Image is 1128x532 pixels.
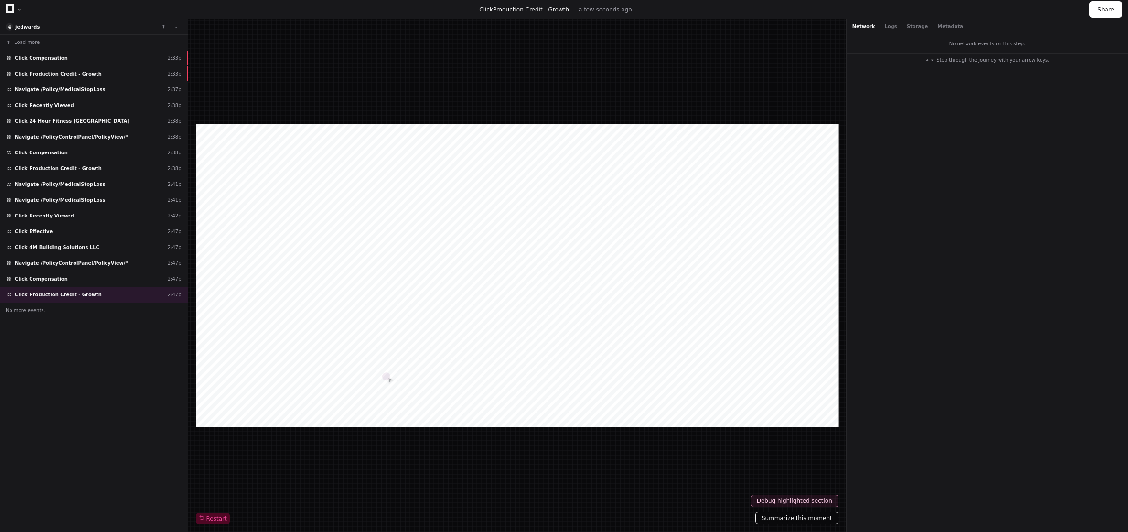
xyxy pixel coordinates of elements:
div: 2:42p [168,212,182,219]
div: 2:47p [168,291,182,298]
img: 7.svg [7,24,13,30]
div: 2:47p [168,275,182,282]
div: 2:33p [168,54,182,62]
button: Share [1089,1,1122,18]
button: Summarize this moment [755,512,838,524]
div: 2:38p [168,102,182,109]
span: Step through the journey with your arrow keys. [936,56,1049,64]
span: Click [479,6,493,13]
span: Click Effective [15,228,53,235]
div: 2:33p [168,70,182,77]
button: Logs [884,23,897,30]
div: No network events on this step. [847,34,1128,53]
span: Click Production Credit - Growth [15,291,102,298]
div: 2:38p [168,165,182,172]
button: Restart [196,513,230,524]
div: 2:41p [168,196,182,204]
span: Click Compensation [15,275,68,282]
span: Navigate /PolicyControlPanel/PolicyView/* [15,260,128,267]
span: Click 24 Hour Fitness [GEOGRAPHIC_DATA] [15,118,129,125]
div: 2:47p [168,244,182,251]
span: No more events. [6,307,45,314]
span: Click Recently Viewed [15,102,74,109]
span: Click Production Credit - Growth [15,70,102,77]
p: a few seconds ago [579,6,632,13]
div: 2:47p [168,228,182,235]
div: 2:37p [168,86,182,93]
div: 2:47p [168,260,182,267]
span: Navigate /Policy/MedicalStopLoss [15,196,105,204]
button: Network [852,23,875,30]
span: Production Credit - Growth [493,6,569,13]
span: Click Recently Viewed [15,212,74,219]
span: Navigate /Policy/MedicalStopLoss [15,86,105,93]
span: Click Compensation [15,54,68,62]
button: Debug highlighted section [751,495,838,507]
a: jedwards [15,24,40,30]
button: Metadata [937,23,963,30]
span: Navigate /Policy/MedicalStopLoss [15,181,105,188]
span: Click Compensation [15,149,68,156]
span: Click Production Credit - Growth [15,165,102,172]
button: Storage [907,23,928,30]
span: Navigate /PolicyControlPanel/PolicyView/* [15,133,128,141]
span: Click 4M Building Solutions LLC [15,244,99,251]
div: 2:38p [168,118,182,125]
div: 2:41p [168,181,182,188]
span: Load more [14,39,40,46]
div: 2:38p [168,133,182,141]
div: 2:38p [168,149,182,156]
span: Restart [199,515,227,522]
